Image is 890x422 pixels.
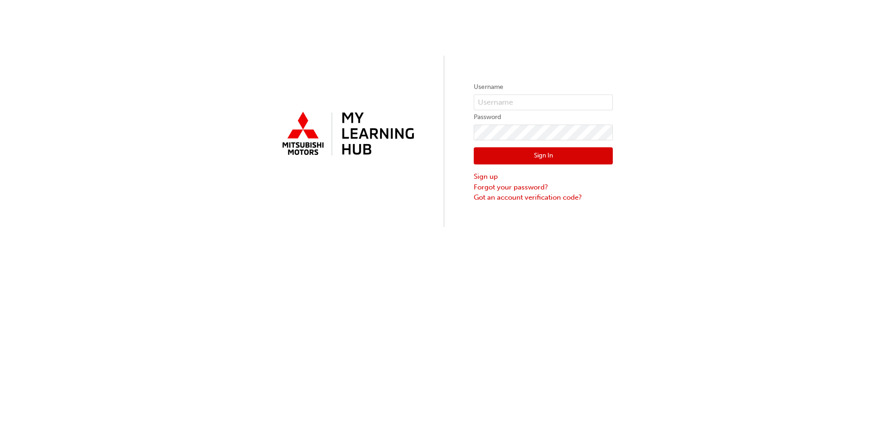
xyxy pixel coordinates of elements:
a: Got an account verification code? [474,192,613,203]
button: Sign In [474,147,613,165]
label: Password [474,112,613,123]
label: Username [474,82,613,93]
a: Sign up [474,171,613,182]
input: Username [474,94,613,110]
a: Forgot your password? [474,182,613,193]
img: mmal [277,108,416,161]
